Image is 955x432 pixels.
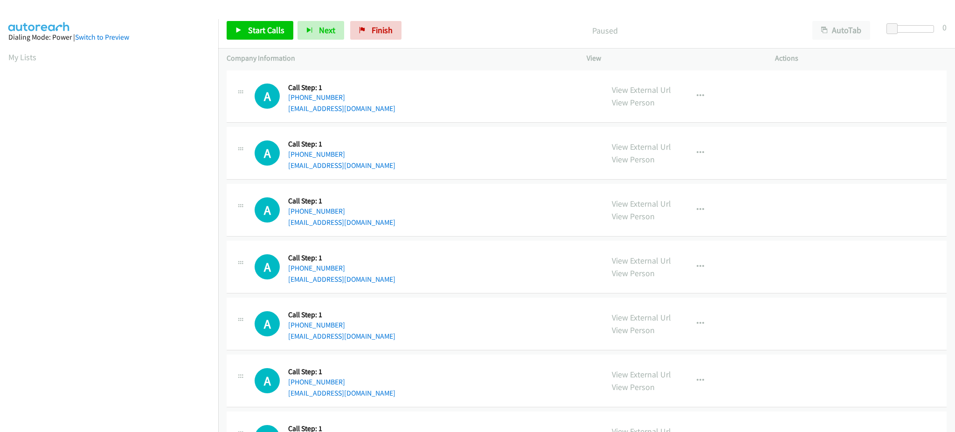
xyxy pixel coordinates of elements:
[288,93,345,102] a: [PHONE_NUMBER]
[227,53,570,64] p: Company Information
[288,83,395,92] h5: Call Step: 1
[319,25,335,35] span: Next
[612,369,671,380] a: View External Url
[288,161,395,170] a: [EMAIL_ADDRESS][DOMAIN_NAME]
[288,150,345,159] a: [PHONE_NUMBER]
[414,24,796,37] p: Paused
[288,332,395,341] a: [EMAIL_ADDRESS][DOMAIN_NAME]
[612,84,671,95] a: View External Url
[612,268,655,279] a: View Person
[255,254,280,279] h1: A
[255,311,280,336] h1: A
[288,310,395,320] h5: Call Step: 1
[75,33,129,42] a: Switch to Preview
[227,21,293,40] a: Start Calls
[288,196,395,206] h5: Call Step: 1
[255,140,280,166] h1: A
[255,84,280,109] div: The call is yet to be attempted
[288,207,345,216] a: [PHONE_NUMBER]
[288,253,395,263] h5: Call Step: 1
[288,321,345,329] a: [PHONE_NUMBER]
[255,84,280,109] h1: A
[612,154,655,165] a: View Person
[255,140,280,166] div: The call is yet to be attempted
[255,197,280,223] div: The call is yet to be attempted
[288,218,395,227] a: [EMAIL_ADDRESS][DOMAIN_NAME]
[612,382,655,392] a: View Person
[612,325,655,335] a: View Person
[288,264,345,272] a: [PHONE_NUMBER]
[255,368,280,393] div: The call is yet to be attempted
[255,197,280,223] h1: A
[288,389,395,397] a: [EMAIL_ADDRESS][DOMAIN_NAME]
[288,275,395,284] a: [EMAIL_ADDRESS][DOMAIN_NAME]
[288,139,395,149] h5: Call Step: 1
[587,53,758,64] p: View
[8,52,36,63] a: My Lists
[288,104,395,113] a: [EMAIL_ADDRESS][DOMAIN_NAME]
[255,254,280,279] div: The call is yet to be attempted
[255,311,280,336] div: The call is yet to be attempted
[812,21,870,40] button: AutoTab
[612,198,671,209] a: View External Url
[8,32,210,43] div: Dialing Mode: Power |
[775,53,947,64] p: Actions
[942,21,947,34] div: 0
[612,255,671,266] a: View External Url
[350,21,401,40] a: Finish
[612,141,671,152] a: View External Url
[255,368,280,393] h1: A
[612,97,655,108] a: View Person
[612,211,655,222] a: View Person
[612,312,671,323] a: View External Url
[248,25,284,35] span: Start Calls
[298,21,344,40] button: Next
[372,25,393,35] span: Finish
[288,377,345,386] a: [PHONE_NUMBER]
[288,367,395,376] h5: Call Step: 1
[891,25,934,33] div: Delay between calls (in seconds)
